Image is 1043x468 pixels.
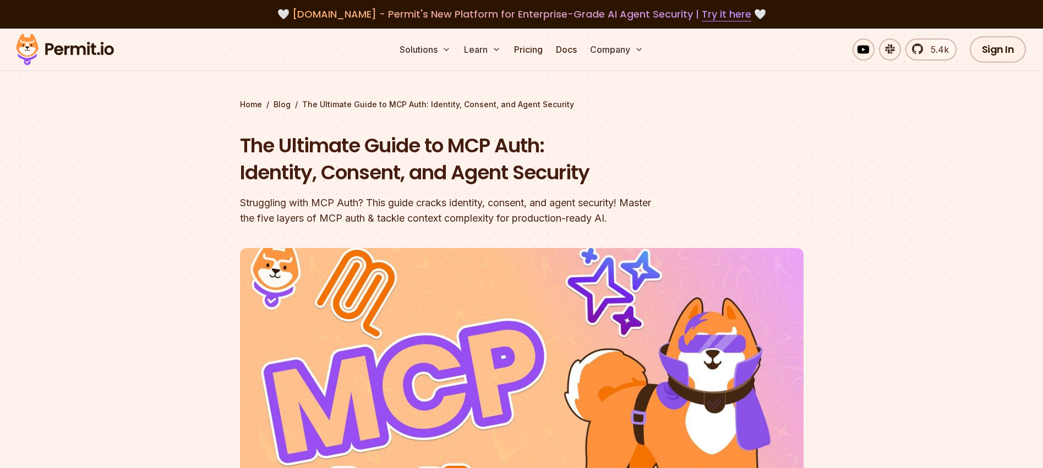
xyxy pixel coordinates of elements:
div: / / [240,99,804,110]
div: Struggling with MCP Auth? This guide cracks identity, consent, and agent security! Master the fiv... [240,195,663,226]
button: Company [586,38,648,60]
a: Pricing [510,38,547,60]
a: Blog [274,99,291,110]
a: Sign In [970,36,1026,63]
a: Docs [551,38,581,60]
span: [DOMAIN_NAME] - Permit's New Platform for Enterprise-Grade AI Agent Security | [292,7,751,21]
h1: The Ultimate Guide to MCP Auth: Identity, Consent, and Agent Security [240,132,663,186]
button: Solutions [395,38,455,60]
img: Permit logo [11,31,119,68]
span: 5.4k [924,43,949,56]
a: 5.4k [905,38,957,60]
a: Try it here [702,7,751,21]
button: Learn [460,38,505,60]
div: 🤍 🤍 [26,7,1017,22]
a: Home [240,99,262,110]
